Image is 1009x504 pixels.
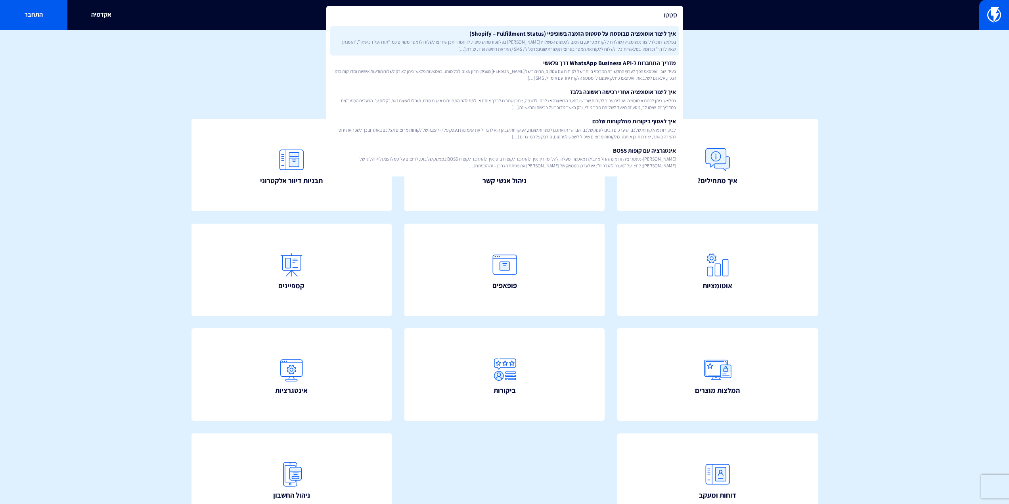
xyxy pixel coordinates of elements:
a: אוטומציות [617,224,818,316]
span: בעידן שבו וואטסאפ הפך לערוץ התקשורת המרכזי ביותר של לקוחות עם עסקים, החיבור של [PERSON_NAME] מעני... [333,68,676,81]
a: איך מתחילים? [617,119,818,211]
input: חיפוש מהיר... [326,6,683,24]
span: ניהול החשבון [273,490,310,500]
a: תבניות דיוור אלקטרוני [191,119,392,211]
span: ניהול אנשי קשר [482,176,527,186]
span: בפלאשי תוכלו ליצור אוטומציה השולחת ללקוח מסרים, בהתאם לסטטוס המשלוח [PERSON_NAME] בפלטפורמת שופיפ... [333,38,676,52]
a: איך לאסוף ביקורות מהלקוחות שלכםלביקורות מהלקוחות שלכם יש ערכים רבים לעסק שלכם והם ישרתו אתכם למטר... [330,114,679,143]
span: אינטגרציות [275,385,308,396]
span: [PERSON_NAME]- אינטגרציה זו זמינה החל מחבילת מאסטר ומעלה. להלן מדריך איך להתחבר לקופות בוס. איך ל... [333,155,676,169]
a: מדריך התחברות ל-WhatsApp Business API דרך פלאשיבעידן שבו וואטסאפ הפך לערוץ התקשורת המרכזי ביותר ש... [330,56,679,85]
a: אינטגרציות [191,328,392,421]
span: לביקורות מהלקוחות שלכם יש ערכים רבים לעסק שלכם והם ישרתו אתכם למטרות שונות, העיקריות שבהן היא להג... [333,126,676,140]
a: ביקורות [404,328,605,421]
a: פופאפים [404,224,605,316]
span: פופאפים [492,280,517,291]
span: אוטומציות [703,281,732,291]
span: תבניות דיוור אלקטרוני [260,176,323,186]
span: המלצות מוצרים [695,385,740,396]
a: המלצות מוצרים [617,328,818,421]
a: אינטגרציה עם קופות BOSS[PERSON_NAME]- אינטגרציה זו זמינה החל מחבילת מאסטר ומעלה. להלן מדריך איך ל... [330,143,679,172]
a: איך ליצור אוטומציה אחרי רכישה ראשונה בלבדבפלאשי ניתן לבנות אוטומציה ייעודית עבור לקוחות שרכשו בפע... [330,84,679,114]
span: איך מתחילים? [697,176,737,186]
span: קמפיינים [278,281,304,291]
a: קמפיינים [191,224,392,316]
h1: איך אפשר לעזור? [12,42,997,57]
span: דוחות ומעקב [699,490,736,500]
a: איך ליצור אוטומציה מבוססת על סטטוס הזמנה בשופיפיי (Shopify – Fulfillment Status)בפלאשי תוכלו ליצו... [330,26,679,56]
span: ביקורות [494,385,516,396]
span: בפלאשי ניתן לבנות אוטומציה ייעודית עבור לקוחות שרכשו בפעם הראשונה אצלכם. לדוגמה, ייתכן שתרצו לברך... [333,97,676,111]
